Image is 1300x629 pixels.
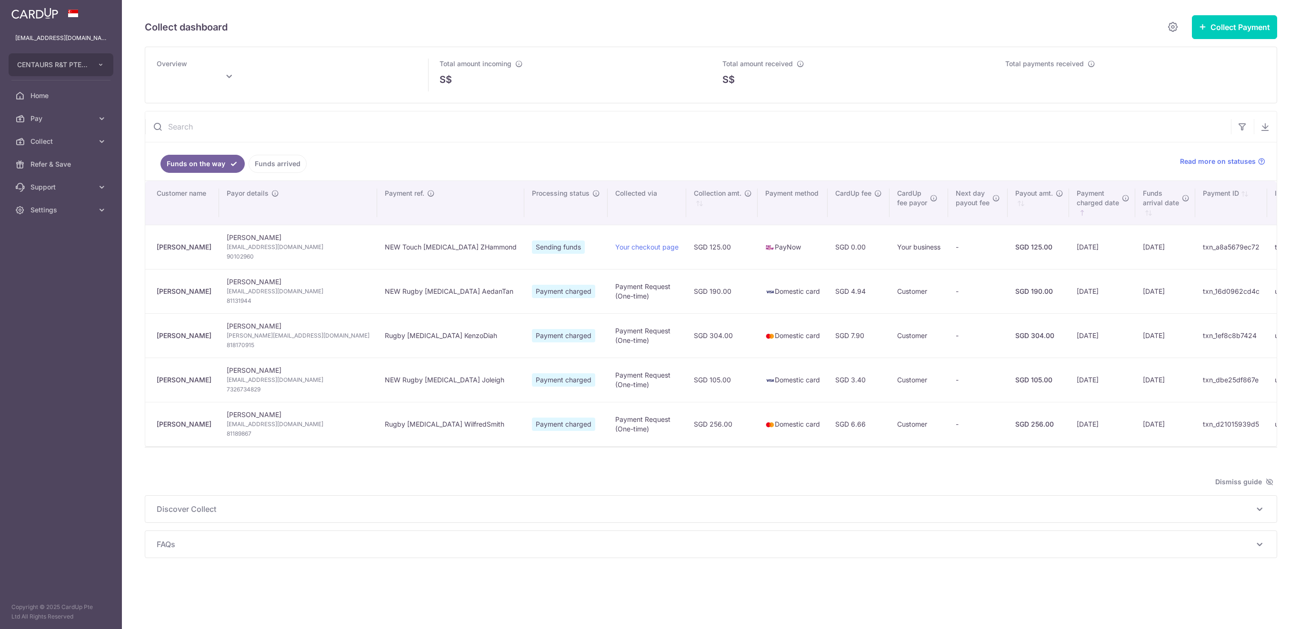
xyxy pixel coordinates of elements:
[524,181,608,225] th: Processing status
[1192,15,1277,39] button: Collect Payment
[1069,358,1135,402] td: [DATE]
[722,72,735,87] span: S$
[1015,287,1061,296] div: SGD 190.00
[30,137,93,146] span: Collect
[686,269,758,313] td: SGD 190.00
[377,358,524,402] td: NEW Rugby [MEDICAL_DATA] Joleigh
[227,242,370,252] span: [EMAIL_ADDRESS][DOMAIN_NAME]
[890,402,948,446] td: Customer
[758,225,828,269] td: PayNow
[758,269,828,313] td: Domestic card
[948,313,1008,358] td: -
[1005,60,1084,68] span: Total payments received
[227,429,370,439] span: 81189867
[227,419,370,429] span: [EMAIL_ADDRESS][DOMAIN_NAME]
[532,240,585,254] span: Sending funds
[15,33,107,43] p: [EMAIL_ADDRESS][DOMAIN_NAME]
[608,358,686,402] td: Payment Request (One-time)
[686,181,758,225] th: Collection amt. : activate to sort column ascending
[30,91,93,100] span: Home
[377,181,524,225] th: Payment ref.
[532,285,595,298] span: Payment charged
[1195,269,1267,313] td: txn_16d0962cd4c
[608,402,686,446] td: Payment Request (One-time)
[835,189,871,198] span: CardUp fee
[686,225,758,269] td: SGD 125.00
[249,155,307,173] a: Funds arrived
[1015,189,1053,198] span: Payout amt.
[1135,269,1195,313] td: [DATE]
[11,8,58,19] img: CardUp
[1015,242,1061,252] div: SGD 125.00
[758,402,828,446] td: Domestic card
[145,20,228,35] h5: Collect dashboard
[722,60,793,68] span: Total amount received
[1015,331,1061,340] div: SGD 304.00
[956,189,990,208] span: Next day payout fee
[1180,157,1265,166] a: Read more on statuses
[758,313,828,358] td: Domestic card
[17,60,88,70] span: CENTAURS R&T PTE. LTD.
[828,181,890,225] th: CardUp fee
[157,287,211,296] div: [PERSON_NAME]
[227,296,370,306] span: 81131944
[1069,269,1135,313] td: [DATE]
[615,243,679,251] a: Your checkout page
[1195,358,1267,402] td: txn_dbe25df867e
[157,539,1265,550] p: FAQs
[686,313,758,358] td: SGD 304.00
[1069,225,1135,269] td: [DATE]
[145,111,1231,142] input: Search
[532,373,595,387] span: Payment charged
[157,503,1254,515] span: Discover Collect
[157,539,1254,550] span: FAQs
[1135,181,1195,225] th: Fundsarrival date : activate to sort column ascending
[1135,358,1195,402] td: [DATE]
[948,358,1008,402] td: -
[1195,225,1267,269] td: txn_a8a5679ec72
[686,402,758,446] td: SGD 256.00
[1015,419,1061,429] div: SGD 256.00
[377,313,524,358] td: Rugby [MEDICAL_DATA] KenzoDiah
[219,181,377,225] th: Payor details
[532,329,595,342] span: Payment charged
[1195,313,1267,358] td: txn_1ef8c8b7424
[890,181,948,225] th: CardUpfee payor
[157,503,1265,515] p: Discover Collect
[385,189,424,198] span: Payment ref.
[227,252,370,261] span: 90102960
[219,225,377,269] td: [PERSON_NAME]
[160,155,245,173] a: Funds on the way
[227,375,370,385] span: [EMAIL_ADDRESS][DOMAIN_NAME]
[694,189,741,198] span: Collection amt.
[1069,181,1135,225] th: Paymentcharged date : activate to sort column ascending
[157,331,211,340] div: [PERSON_NAME]
[890,225,948,269] td: Your business
[157,60,187,68] span: Overview
[828,358,890,402] td: SGD 3.40
[608,313,686,358] td: Payment Request (One-time)
[227,189,269,198] span: Payor details
[532,418,595,431] span: Payment charged
[1135,225,1195,269] td: [DATE]
[890,313,948,358] td: Customer
[828,313,890,358] td: SGD 7.90
[157,375,211,385] div: [PERSON_NAME]
[227,287,370,296] span: [EMAIL_ADDRESS][DOMAIN_NAME]
[377,225,524,269] td: NEW Touch [MEDICAL_DATA] ZHammond
[145,181,219,225] th: Customer name
[30,114,93,123] span: Pay
[828,402,890,446] td: SGD 6.66
[897,189,927,208] span: CardUp fee payor
[377,402,524,446] td: Rugby [MEDICAL_DATA] WilfredSmith
[828,269,890,313] td: SGD 4.94
[828,225,890,269] td: SGD 0.00
[1215,476,1273,488] span: Dismiss guide
[948,181,1008,225] th: Next daypayout fee
[890,269,948,313] td: Customer
[30,160,93,169] span: Refer & Save
[1069,402,1135,446] td: [DATE]
[227,340,370,350] span: 818170915
[765,331,775,341] img: mastercard-sm-87a3fd1e0bddd137fecb07648320f44c262e2538e7db6024463105ddbc961eb2.png
[1135,313,1195,358] td: [DATE]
